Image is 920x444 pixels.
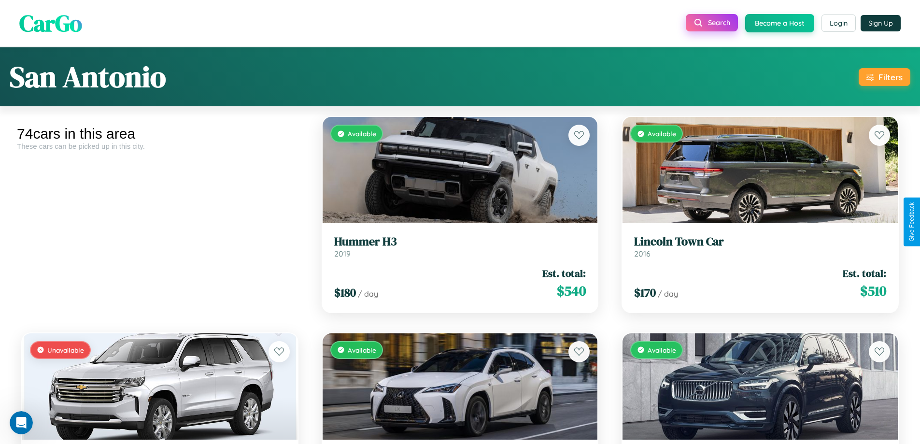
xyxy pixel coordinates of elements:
[47,346,84,354] span: Unavailable
[17,142,303,150] div: These cars can be picked up in this city.
[648,346,676,354] span: Available
[648,129,676,138] span: Available
[334,249,351,258] span: 2019
[358,289,378,299] span: / day
[878,72,903,82] div: Filters
[634,249,651,258] span: 2016
[334,285,356,301] span: $ 180
[334,235,586,258] a: Hummer H32019
[634,285,656,301] span: $ 170
[708,18,730,27] span: Search
[348,129,376,138] span: Available
[557,281,586,301] span: $ 540
[10,57,166,97] h1: San Antonio
[19,7,82,39] span: CarGo
[860,281,886,301] span: $ 510
[10,411,33,434] iframe: Intercom live chat
[745,14,814,32] button: Become a Host
[908,202,915,242] div: Give Feedback
[658,289,678,299] span: / day
[348,346,376,354] span: Available
[17,126,303,142] div: 74 cars in this area
[634,235,886,249] h3: Lincoln Town Car
[634,235,886,258] a: Lincoln Town Car2016
[859,68,910,86] button: Filters
[334,235,586,249] h3: Hummer H3
[843,266,886,280] span: Est. total:
[821,14,856,32] button: Login
[861,15,901,31] button: Sign Up
[542,266,586,280] span: Est. total:
[686,14,738,31] button: Search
